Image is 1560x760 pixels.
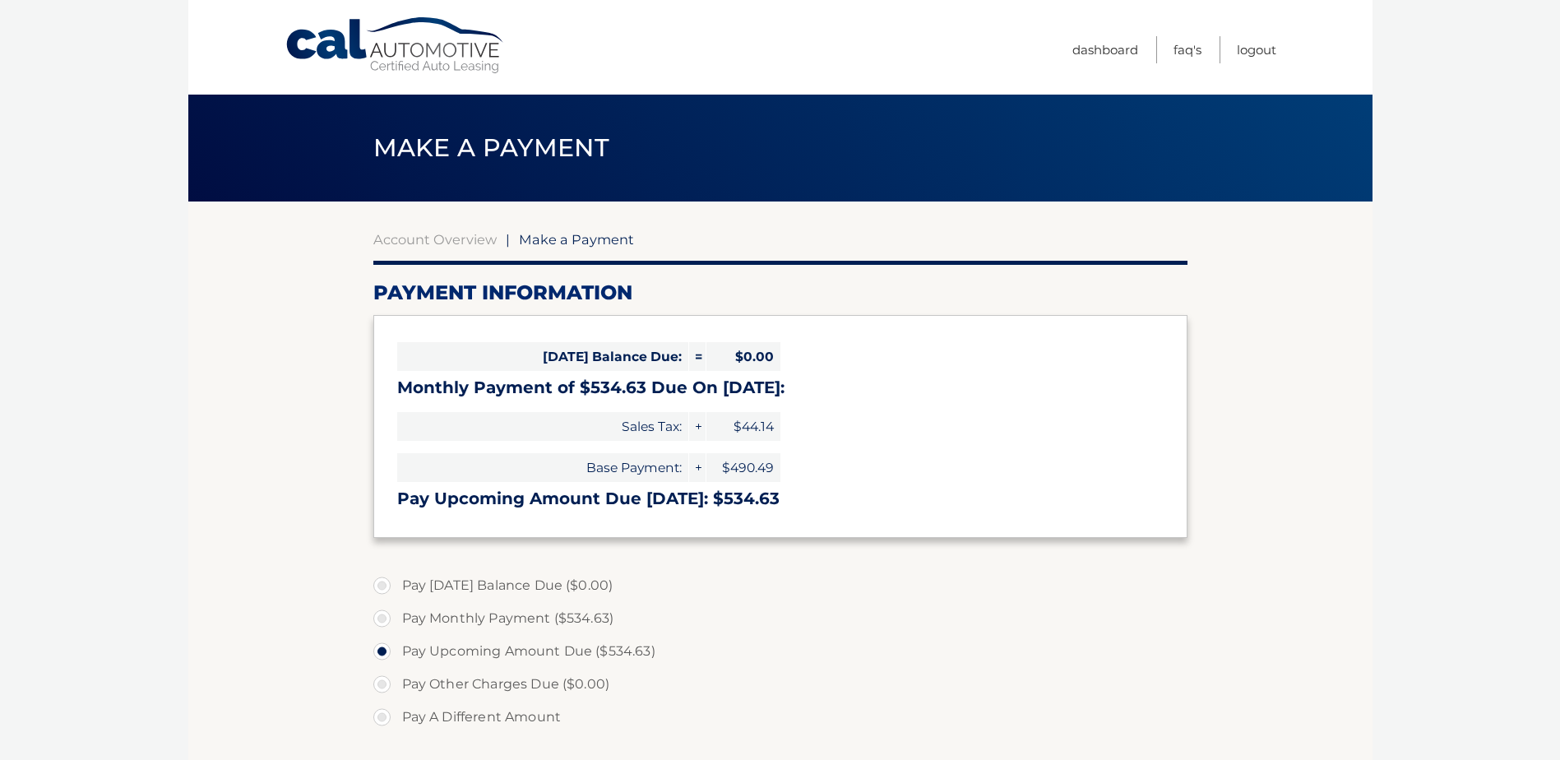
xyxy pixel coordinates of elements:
[373,569,1187,602] label: Pay [DATE] Balance Due ($0.00)
[706,342,780,371] span: $0.00
[1072,36,1138,63] a: Dashboard
[706,453,780,482] span: $490.49
[1173,36,1201,63] a: FAQ's
[373,132,609,163] span: Make a Payment
[689,412,706,441] span: +
[706,412,780,441] span: $44.14
[519,231,634,248] span: Make a Payment
[506,231,510,248] span: |
[397,489,1164,509] h3: Pay Upcoming Amount Due [DATE]: $534.63
[397,453,688,482] span: Base Payment:
[373,701,1187,734] label: Pay A Different Amount
[285,16,507,75] a: Cal Automotive
[373,280,1187,305] h2: Payment Information
[373,635,1187,668] label: Pay Upcoming Amount Due ($534.63)
[397,412,688,441] span: Sales Tax:
[689,342,706,371] span: =
[689,453,706,482] span: +
[373,668,1187,701] label: Pay Other Charges Due ($0.00)
[397,378,1164,398] h3: Monthly Payment of $534.63 Due On [DATE]:
[1237,36,1276,63] a: Logout
[373,602,1187,635] label: Pay Monthly Payment ($534.63)
[373,231,497,248] a: Account Overview
[397,342,688,371] span: [DATE] Balance Due:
